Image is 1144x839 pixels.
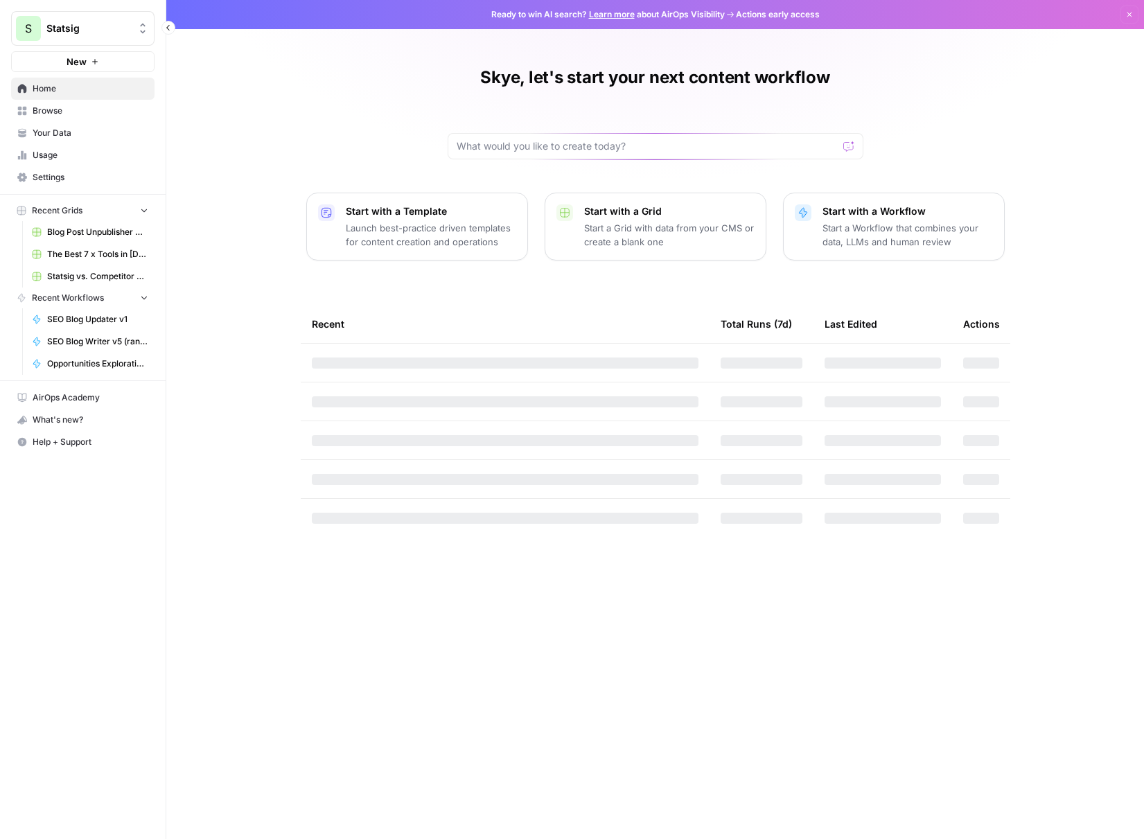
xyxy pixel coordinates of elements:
button: Recent Grids [11,200,155,221]
span: Statsig vs. Competitor v2 Grid [47,270,148,283]
span: Recent Workflows [32,292,104,304]
span: Your Data [33,127,148,139]
input: What would you like to create today? [457,139,838,153]
button: Start with a TemplateLaunch best-practice driven templates for content creation and operations [306,193,528,260]
p: Start with a Template [346,204,516,218]
span: SEO Blog Writer v5 (random date) [47,335,148,348]
button: Start with a GridStart a Grid with data from your CMS or create a blank one [545,193,766,260]
span: Home [33,82,148,95]
div: What's new? [12,409,154,430]
span: Blog Post Unpublisher Grid (master) [47,226,148,238]
span: New [67,55,87,69]
span: AirOps Academy [33,391,148,404]
a: Blog Post Unpublisher Grid (master) [26,221,155,243]
a: Browse [11,100,155,122]
button: Workspace: Statsig [11,11,155,46]
a: Settings [11,166,155,188]
p: Start a Workflow that combines your data, LLMs and human review [822,221,993,249]
div: Total Runs (7d) [721,305,792,343]
a: SEO Blog Writer v5 (random date) [26,330,155,353]
span: Opportunities Exploration Workflow [47,357,148,370]
div: Actions [963,305,1000,343]
button: Recent Workflows [11,288,155,308]
a: Opportunities Exploration Workflow [26,353,155,375]
span: The Best 7 x Tools in [DATE] Grid [47,248,148,260]
a: The Best 7 x Tools in [DATE] Grid [26,243,155,265]
span: Statsig [46,21,130,35]
a: Learn more [589,9,635,19]
span: S [25,20,32,37]
a: Home [11,78,155,100]
a: AirOps Academy [11,387,155,409]
h1: Skye, let's start your next content workflow [480,67,829,89]
a: Statsig vs. Competitor v2 Grid [26,265,155,288]
button: What's new? [11,409,155,431]
button: Help + Support [11,431,155,453]
span: Browse [33,105,148,117]
button: New [11,51,155,72]
div: Last Edited [825,305,877,343]
span: Actions early access [736,8,820,21]
p: Launch best-practice driven templates for content creation and operations [346,221,516,249]
span: Settings [33,171,148,184]
span: SEO Blog Updater v1 [47,313,148,326]
a: Your Data [11,122,155,144]
p: Start with a Grid [584,204,755,218]
a: Usage [11,144,155,166]
span: Recent Grids [32,204,82,217]
p: Start a Grid with data from your CMS or create a blank one [584,221,755,249]
div: Recent [312,305,698,343]
span: Ready to win AI search? about AirOps Visibility [491,8,725,21]
span: Usage [33,149,148,161]
p: Start with a Workflow [822,204,993,218]
a: SEO Blog Updater v1 [26,308,155,330]
button: Start with a WorkflowStart a Workflow that combines your data, LLMs and human review [783,193,1005,260]
span: Help + Support [33,436,148,448]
